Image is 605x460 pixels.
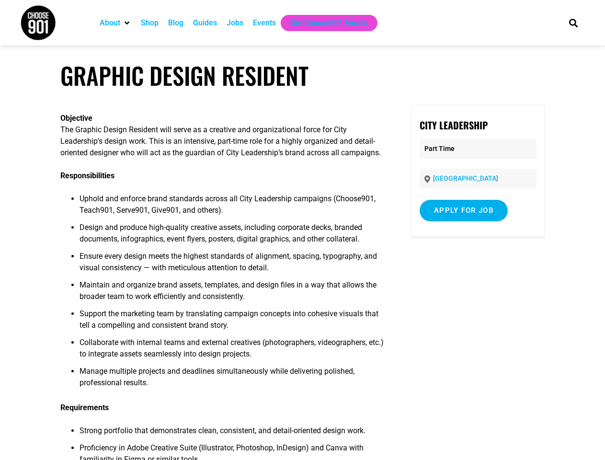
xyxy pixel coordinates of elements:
[80,280,377,301] span: Maintain and organize brand assets, templates, and design files in a way that allows the broader ...
[95,15,136,31] div: About
[565,15,581,31] div: Search
[80,223,362,243] span: Design and produce high-quality creative assets, including corporate decks, branded documents, in...
[80,309,378,330] span: Support the marketing team by translating campaign concepts into cohesive visuals that tell a com...
[80,426,365,435] span: Strong portfolio that demonstrates clean, consistent, and detail-oriented design work.
[290,17,368,29] a: Get Choose901 Emails
[420,200,508,221] input: Apply for job
[60,61,544,90] h1: Graphic Design Resident
[433,174,498,182] a: [GEOGRAPHIC_DATA]
[60,125,381,157] span: The Graphic Design Resident will serve as a creative and organizational force for City Leadership...
[227,17,243,29] a: Jobs
[60,171,114,180] b: Responsibilities
[100,17,120,29] a: About
[141,17,159,29] a: Shop
[253,17,276,29] a: Events
[60,403,109,412] b: Requirements
[420,139,537,159] p: Part Time
[80,194,376,215] span: Uphold and enforce brand standards across all City Leadership campaigns (Choose901, Teach901, Ser...
[168,17,183,29] a: Blog
[80,367,354,387] span: Manage multiple projects and deadlines simultaneously while delivering polished, professional res...
[95,15,553,31] nav: Main nav
[80,252,377,272] span: Ensure every design meets the highest standards of alignment, spacing, typography, and visual con...
[60,114,92,123] b: Objective
[420,118,488,132] strong: City Leadership
[193,17,217,29] a: Guides
[80,338,384,358] span: Collaborate with internal teams and external creatives (photographers, videographers, etc.) to in...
